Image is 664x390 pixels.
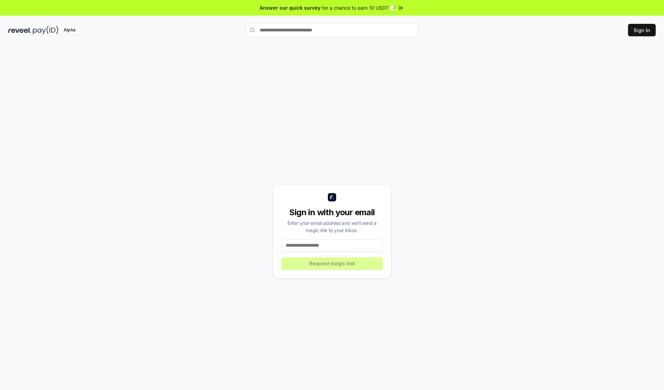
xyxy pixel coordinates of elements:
button: Sign In [628,24,656,36]
img: pay_id [33,26,58,35]
div: Sign in with your email [281,207,383,218]
div: Enter your email address and we’ll send a magic link to your inbox. [281,219,383,234]
img: logo_small [328,193,336,201]
div: Alpha [60,26,79,35]
span: Answer our quick survey [260,4,321,11]
span: for a chance to earn 10 USDT 📝 [322,4,396,11]
img: reveel_dark [8,26,31,35]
